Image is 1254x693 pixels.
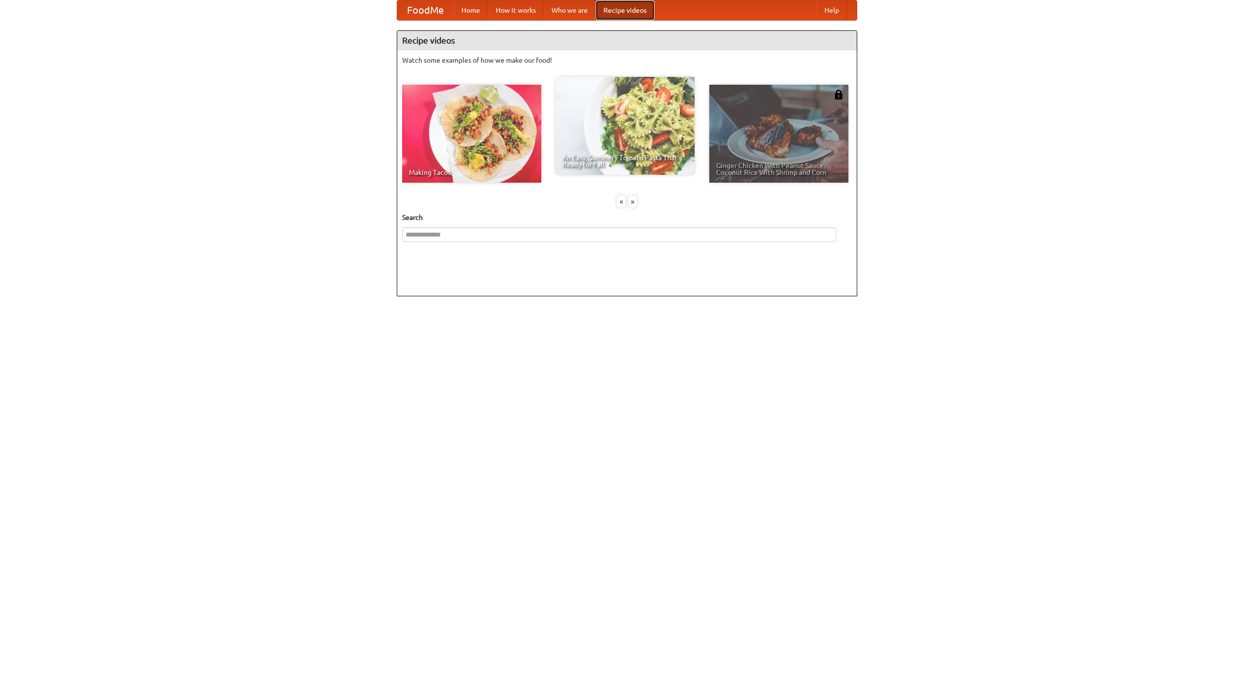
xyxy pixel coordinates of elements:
a: Who we are [544,0,596,20]
p: Watch some examples of how we make our food! [402,55,852,65]
h4: Recipe videos [397,31,857,50]
span: An Easy, Summery Tomato Pasta That's Ready for Fall [562,154,688,168]
a: Recipe videos [596,0,654,20]
span: Making Tacos [409,169,534,176]
h5: Search [402,213,852,222]
a: Help [817,0,847,20]
img: 483408.png [834,90,844,99]
a: FoodMe [397,0,454,20]
a: Home [454,0,488,20]
a: How it works [488,0,544,20]
a: Making Tacos [402,85,541,183]
div: « [617,195,626,208]
a: An Easy, Summery Tomato Pasta That's Ready for Fall [555,77,695,175]
div: » [628,195,637,208]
